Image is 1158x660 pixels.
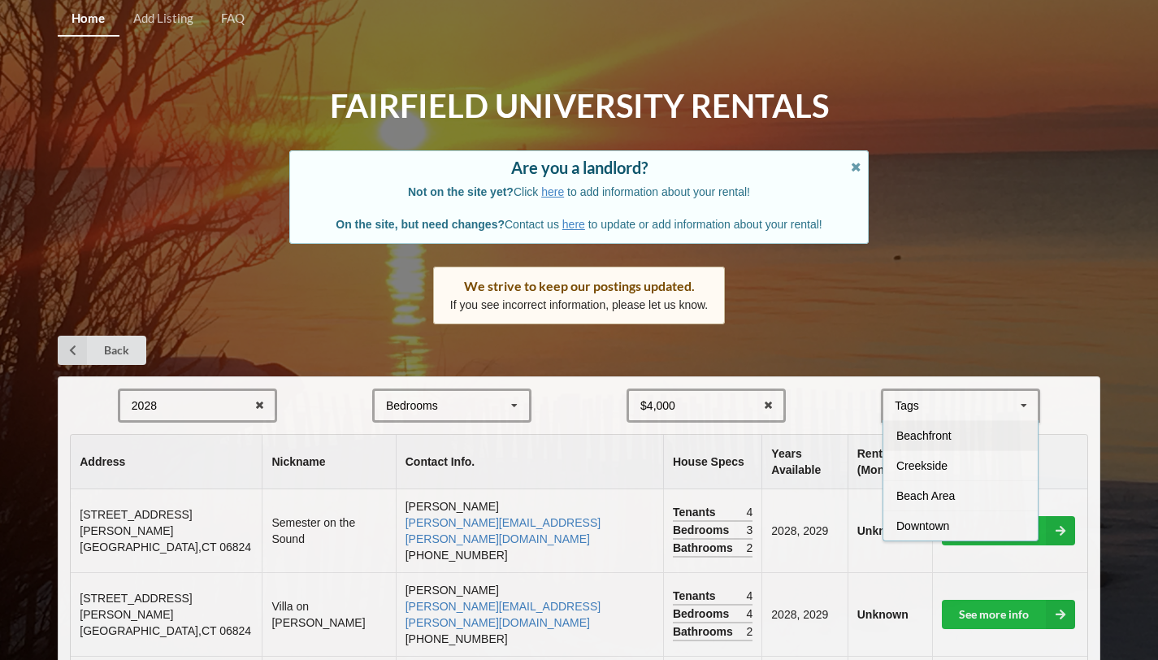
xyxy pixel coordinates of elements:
h1: Fairfield University Rentals [330,85,829,127]
th: Contact Info. [396,435,663,489]
a: [PERSON_NAME][EMAIL_ADDRESS][PERSON_NAME][DOMAIN_NAME] [406,516,601,545]
a: FAQ [207,2,258,37]
div: Are you a landlord? [306,159,852,176]
th: House Specs [663,435,761,489]
span: [STREET_ADDRESS][PERSON_NAME] [80,592,192,621]
div: $4,000 [640,400,675,411]
span: Downtown [896,519,949,532]
span: Creekside [896,459,948,472]
span: Tenants [673,588,720,604]
td: Villa on [PERSON_NAME] [262,572,395,656]
b: Not on the site yet? [408,185,514,198]
a: here [541,185,564,198]
div: Bedrooms [386,400,438,411]
a: See more info [942,600,1075,629]
span: Bathrooms [673,540,737,556]
span: Click to add information about your rental! [408,185,750,198]
span: 4 [747,606,753,622]
div: 2028 [132,400,157,411]
span: 4 [747,588,753,604]
span: Bedrooms [673,606,733,622]
th: Nickname [262,435,395,489]
span: [GEOGRAPHIC_DATA] , CT 06824 [80,541,251,554]
td: 2028, 2029 [761,489,847,572]
a: Home [58,2,119,37]
span: Bathrooms [673,623,737,640]
span: Contact us to update or add information about your rental! [336,218,822,231]
td: [PERSON_NAME] [PHONE_NUMBER] [396,489,663,572]
span: 2 [747,540,753,556]
span: Bedrooms [673,522,733,538]
span: Beach Area [896,489,955,502]
b: Unknown [857,608,909,621]
p: If you see incorrect information, please let us know. [450,297,709,313]
div: We strive to keep our postings updated. [450,278,709,294]
th: Rent (Monthly) [848,435,933,489]
span: 4 [747,504,753,520]
span: [STREET_ADDRESS][PERSON_NAME] [80,508,192,537]
a: Back [58,336,146,365]
span: [GEOGRAPHIC_DATA] , CT 06824 [80,624,251,637]
span: 2 [747,623,753,640]
td: Semester on the Sound [262,489,395,572]
span: 3 [747,522,753,538]
a: Add Listing [119,2,207,37]
b: On the site, but need changes? [336,218,505,231]
span: Tenants [673,504,720,520]
b: Unknown [857,524,909,537]
td: [PERSON_NAME] [PHONE_NUMBER] [396,572,663,656]
span: Beachfront [896,429,952,442]
a: [PERSON_NAME][EMAIL_ADDRESS][PERSON_NAME][DOMAIN_NAME] [406,600,601,629]
th: Address [71,435,262,489]
th: Years Available [761,435,847,489]
td: 2028, 2029 [761,572,847,656]
a: here [562,218,585,231]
